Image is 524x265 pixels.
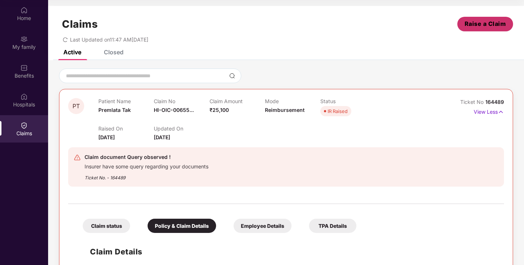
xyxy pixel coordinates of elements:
div: Policy & Claim Details [148,219,216,233]
img: svg+xml;base64,PHN2ZyBpZD0iSG9tZSIgeG1sbnM9Imh0dHA6Ly93d3cudzMub3JnLzIwMDAvc3ZnIiB3aWR0aD0iMjAiIG... [20,7,28,14]
h1: Claims [62,18,98,30]
p: Claim No [154,98,209,104]
div: Ticket No. - 164489 [85,170,208,181]
p: Raised On [98,125,154,132]
div: Closed [104,48,124,56]
span: Last Updated on 11:47 AM[DATE] [70,36,148,43]
h1: Claim Details [90,246,142,258]
div: Employee Details [234,219,292,233]
img: svg+xml;base64,PHN2ZyB3aWR0aD0iMjAiIGhlaWdodD0iMjAiIHZpZXdCb3g9IjAgMCAyMCAyMCIgZmlsbD0ibm9uZSIgeG... [20,35,28,43]
span: [DATE] [98,134,115,140]
img: svg+xml;base64,PHN2ZyBpZD0iSG9zcGl0YWxzIiB4bWxucz0iaHR0cDovL3d3dy53My5vcmcvMjAwMC9zdmciIHdpZHRoPS... [20,93,28,100]
span: Reimbursement [265,107,305,113]
img: svg+xml;base64,PHN2ZyBpZD0iQ2xhaW0iIHhtbG5zPSJodHRwOi8vd3d3LnczLm9yZy8yMDAwL3N2ZyIgd2lkdGg9IjIwIi... [20,122,28,129]
span: ₹25,100 [210,107,229,113]
span: redo [63,36,68,43]
p: Patient Name [98,98,154,104]
p: View Less [474,106,504,116]
div: Active [63,48,81,56]
div: IR Raised [328,108,348,115]
span: 164489 [485,99,504,105]
span: Raise a Claim [465,19,506,28]
span: [DATE] [154,134,170,140]
p: Mode [265,98,320,104]
div: Insurer have some query regarding your documents [85,161,208,170]
img: svg+xml;base64,PHN2ZyBpZD0iQmVuZWZpdHMiIHhtbG5zPSJodHRwOi8vd3d3LnczLm9yZy8yMDAwL3N2ZyIgd2lkdGg9Ij... [20,64,28,71]
span: Premlata Tak [98,107,131,113]
p: Status [320,98,376,104]
div: Claim document Query observed ! [85,153,208,161]
div: Claim status [83,219,130,233]
img: svg+xml;base64,PHN2ZyB4bWxucz0iaHR0cDovL3d3dy53My5vcmcvMjAwMC9zdmciIHdpZHRoPSIxNyIgaGVpZ2h0PSIxNy... [498,108,504,116]
span: PT [73,103,80,109]
img: svg+xml;base64,PHN2ZyB4bWxucz0iaHR0cDovL3d3dy53My5vcmcvMjAwMC9zdmciIHdpZHRoPSIyNCIgaGVpZ2h0PSIyNC... [74,154,81,161]
p: Claim Amount [210,98,265,104]
span: Ticket No [460,99,485,105]
p: Updated On [154,125,209,132]
div: TPA Details [309,219,356,233]
span: HI-OIC-00655... [154,107,194,113]
img: svg+xml;base64,PHN2ZyBpZD0iU2VhcmNoLTMyeDMyIiB4bWxucz0iaHR0cDovL3d3dy53My5vcmcvMjAwMC9zdmciIHdpZH... [229,73,235,79]
button: Raise a Claim [457,17,513,31]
